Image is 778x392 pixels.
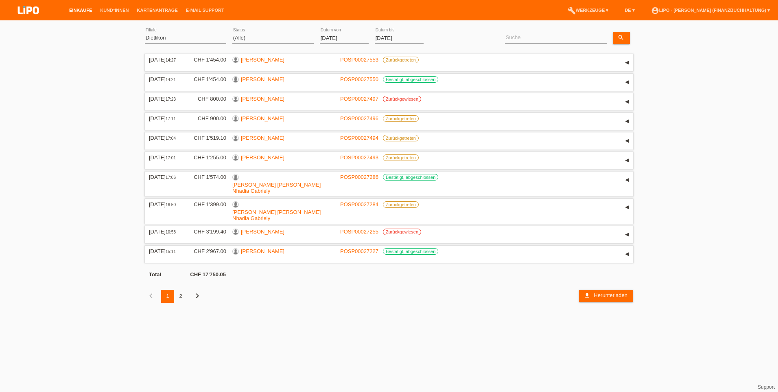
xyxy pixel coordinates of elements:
[383,76,438,83] label: Bestätigt, abgeschlossen
[340,201,378,207] a: POSP00027284
[383,115,419,122] label: Zurückgetreten
[149,201,181,207] div: [DATE]
[647,8,774,13] a: account_circleLIPO - [PERSON_NAME] (Finanzbuchhaltung) ▾
[383,201,419,208] label: Zurückgetreten
[149,76,181,82] div: [DATE]
[188,229,226,235] div: CHF 3'199.40
[383,229,421,235] label: Zurückgewiesen
[188,76,226,82] div: CHF 1'454.00
[188,201,226,207] div: CHF 1'399.00
[149,57,181,63] div: [DATE]
[241,96,284,102] a: [PERSON_NAME]
[383,174,438,181] label: Bestätigt, abgeschlossen
[166,156,176,160] span: 17:01
[340,135,378,141] a: POSP00027494
[594,292,627,298] span: Herunterladen
[188,115,226,121] div: CHF 900.00
[188,248,226,254] div: CHF 2'967.00
[241,135,284,141] a: [PERSON_NAME]
[383,135,419,141] label: Zurückgetreten
[188,154,226,161] div: CHF 1'255.00
[584,292,590,299] i: download
[621,115,633,128] div: auf-/zuklappen
[340,174,378,180] a: POSP00027286
[340,229,378,235] a: POSP00027255
[166,203,176,207] span: 16:50
[340,154,378,161] a: POSP00027493
[340,57,378,63] a: POSP00027553
[188,135,226,141] div: CHF 1'519.10
[241,115,284,121] a: [PERSON_NAME]
[383,57,419,63] label: Zurückgetreten
[149,174,181,180] div: [DATE]
[568,7,576,15] i: build
[149,115,181,121] div: [DATE]
[166,175,176,180] span: 17:06
[133,8,182,13] a: Kartenanträge
[192,291,202,301] i: chevron_right
[383,154,419,161] label: Zurückgetreten
[149,229,181,235] div: [DATE]
[621,174,633,186] div: auf-/zuklappen
[166,97,176,101] span: 17:23
[146,291,156,301] i: chevron_left
[188,96,226,102] div: CHF 800.00
[618,34,624,41] i: search
[232,209,321,221] a: [PERSON_NAME] [PERSON_NAME] Nhadia Gabriely
[174,290,187,303] div: 2
[232,182,321,194] a: [PERSON_NAME] [PERSON_NAME] Nhadia Gabriely
[621,229,633,241] div: auf-/zuklappen
[340,76,378,82] a: POSP00027550
[621,154,633,167] div: auf-/zuklappen
[166,136,176,141] span: 17:04
[149,248,181,254] div: [DATE]
[340,248,378,254] a: POSP00027227
[166,117,176,121] span: 17:11
[241,248,284,254] a: [PERSON_NAME]
[758,384,775,390] a: Support
[149,135,181,141] div: [DATE]
[166,230,176,234] span: 10:58
[241,76,284,82] a: [PERSON_NAME]
[190,271,226,277] b: CHF 17'750.05
[613,32,630,44] a: search
[651,7,659,15] i: account_circle
[621,248,633,260] div: auf-/zuklappen
[621,201,633,214] div: auf-/zuklappen
[65,8,96,13] a: Einkäufe
[621,76,633,88] div: auf-/zuklappen
[241,229,284,235] a: [PERSON_NAME]
[621,8,638,13] a: DE ▾
[383,96,421,102] label: Zurückgewiesen
[166,58,176,62] span: 14:27
[188,174,226,180] div: CHF 1'574.00
[564,8,613,13] a: buildWerkzeuge ▾
[182,8,228,13] a: E-Mail Support
[241,57,284,63] a: [PERSON_NAME]
[621,135,633,147] div: auf-/zuklappen
[166,249,176,254] span: 15:11
[241,154,284,161] a: [PERSON_NAME]
[166,77,176,82] span: 14:21
[340,115,378,121] a: POSP00027496
[340,96,378,102] a: POSP00027497
[188,57,226,63] div: CHF 1'454.00
[161,290,174,303] div: 1
[149,154,181,161] div: [DATE]
[8,17,49,23] a: LIPO pay
[96,8,133,13] a: Kund*innen
[621,57,633,69] div: auf-/zuklappen
[579,290,633,302] a: download Herunterladen
[383,248,438,255] label: Bestätigt, abgeschlossen
[621,96,633,108] div: auf-/zuklappen
[149,271,161,277] b: Total
[149,96,181,102] div: [DATE]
